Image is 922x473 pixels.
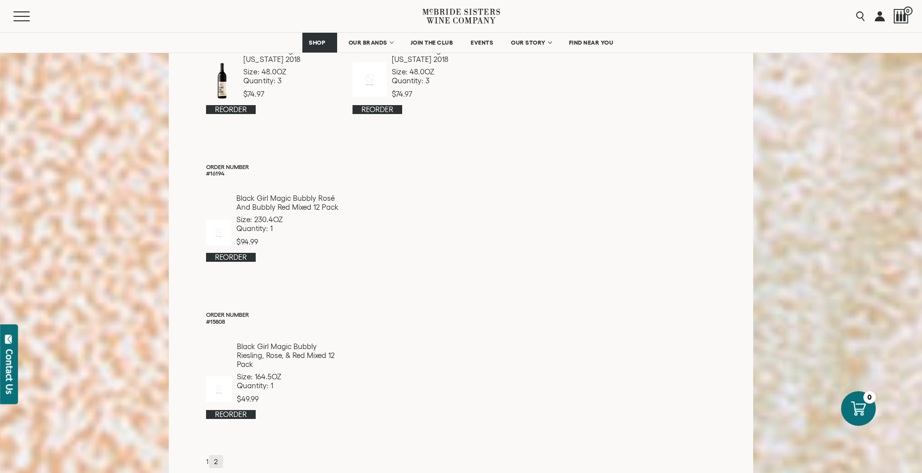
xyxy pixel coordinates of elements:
[206,164,716,170] p: Order Number
[13,11,49,21] button: Mobile Menu Trigger
[236,194,340,212] p: Black Girl Magic Bubbly Rosé and Bubbly Red Mixed 12 Pack
[404,33,460,53] a: JOIN THE CLUB
[206,318,716,325] p: #15808
[392,67,487,76] p: Size: 48.0OZ
[236,224,340,233] p: Quantity: 1
[236,215,340,224] p: Size: 230.4OZ
[511,39,546,46] span: OUR STORY
[904,6,913,15] span: 0
[349,39,387,46] span: OUR BRANDS
[392,46,487,64] p: Black Girl Magic Merlot [US_STATE] 2018
[206,410,256,419] a: Reorder
[206,170,716,177] p: #16194
[237,372,340,381] p: Size: 164.5OZ
[569,39,614,46] span: FIND NEAR YOU
[243,76,340,85] p: Quantity: 3
[863,391,876,404] div: 0
[206,458,209,466] span: Page 1
[237,342,340,369] p: Black Girl Magic Bubbly Riesling, Rose, & Red Mixed 12 Pack
[206,105,256,114] a: Reorder
[237,381,340,390] p: Quantity: 1
[464,33,499,53] a: EVENTS
[563,33,620,53] a: FIND NEAR YOU
[504,33,558,53] a: OUR STORY
[237,395,340,404] p: $49.99
[243,46,340,64] p: Black Girl Magic Zinfandel [US_STATE] 2018
[209,455,223,469] a: Page 2
[236,237,340,246] p: $94.99
[243,90,340,99] p: $74.97
[243,67,340,76] p: Size: 48.0OZ
[206,311,716,318] p: Order Number
[353,105,402,114] a: Reorder
[206,253,256,262] a: Reorder
[223,455,233,469] a: Next page
[302,33,337,53] a: SHOP
[392,76,487,85] p: Quantity: 3
[392,90,487,99] p: $74.97
[411,39,453,46] span: JOIN THE CLUB
[471,39,493,46] span: EVENTS
[309,39,326,46] span: SHOP
[4,349,14,394] div: Contact Us
[342,33,399,53] a: OUR BRANDS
